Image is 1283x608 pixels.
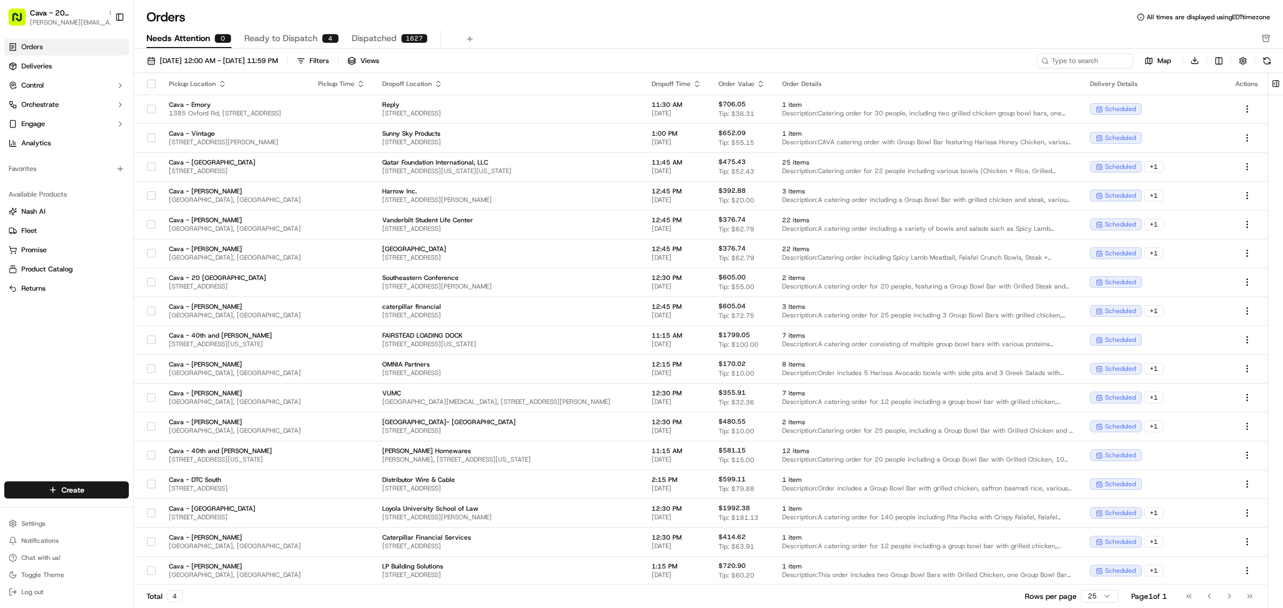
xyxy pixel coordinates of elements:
span: Description: A catering order consisting of multiple group bowl bars with various proteins (Grill... [782,340,1073,348]
button: Promise [4,241,129,259]
span: Dispatched [352,32,397,45]
span: 8 items [782,360,1073,369]
span: scheduled [1105,278,1136,286]
img: 1736555255976-a54dd68f-1ca7-489b-9aae-adbdc363a1c4 [21,166,30,175]
span: Tip: $63.91 [718,542,754,551]
div: Order Value [718,80,765,88]
button: Nash AI [4,203,129,220]
span: [STREET_ADDRESS] [169,167,301,175]
span: [PERSON_NAME] Homewares [382,447,635,455]
span: [DATE] [652,253,701,262]
span: Cava - 40th and [PERSON_NAME] [169,331,301,340]
span: [GEOGRAPHIC_DATA], [GEOGRAPHIC_DATA] [169,311,301,319]
div: 4 [322,34,339,43]
span: [PERSON_NAME][EMAIL_ADDRESS][PERSON_NAME][DOMAIN_NAME] [30,18,115,27]
span: Cava - [GEOGRAPHIC_DATA] [169,158,301,167]
span: Description: A catering order for 12 people including a group bowl bar with grilled chicken, saff... [782,542,1073,550]
span: [DATE] [652,397,701,406]
div: Order Details [782,80,1073,88]
div: Start new chat [48,102,175,113]
div: + 1 [1144,161,1164,173]
span: 2:15 PM [652,476,701,484]
span: Control [21,81,44,90]
span: Product Catalog [21,264,73,274]
span: Description: CAVA catering order with Group Bowl Bar featuring Harissa Honey Chicken, various top... [782,138,1073,146]
span: 1385 Oxford Rd, [STREET_ADDRESS] [169,109,301,118]
span: Cava - [PERSON_NAME] [169,360,301,369]
a: 💻API Documentation [86,235,176,254]
a: Nash AI [9,207,125,216]
span: Description: A catering order including a Group Bowl Bar with grilled chicken and steak, various ... [782,196,1073,204]
span: Cava - 40th and [PERSON_NAME] [169,447,301,455]
span: OMNIA Partners [382,360,635,369]
span: Fleet [21,226,37,236]
p: Welcome 👋 [11,43,195,60]
span: [GEOGRAPHIC_DATA], [GEOGRAPHIC_DATA] [169,397,301,406]
span: 2 items [782,274,1073,282]
span: Tip: $62.79 [718,225,754,233]
div: 💻 [90,240,99,248]
button: Views [343,53,384,68]
span: Vanderbilt Student Life Center [382,216,635,224]
span: scheduled [1105,509,1136,517]
span: [STREET_ADDRESS] [382,138,635,146]
span: $376.74 [718,244,746,253]
span: Tip: $72.75 [718,311,754,320]
span: Description: Catering order for 30 people, including two grilled chicken group bowl bars, one roa... [782,109,1073,118]
span: 12:30 PM [652,504,701,513]
span: $581.15 [718,446,746,455]
span: [DATE] [652,542,701,550]
span: scheduled [1105,134,1136,142]
button: Toggle Theme [4,567,129,582]
span: scheduled [1105,422,1136,431]
span: Tip: $52.43 [718,167,754,176]
a: Product Catalog [9,264,125,274]
img: 1724597045416-56b7ee45-8013-43a0-a6f9-03cb97ddad50 [22,102,42,121]
span: scheduled [1105,480,1136,488]
span: 1:15 PM [652,562,701,571]
span: [DATE] [652,455,701,464]
span: Orchestrate [21,100,59,110]
div: Dropoff Time [652,80,701,88]
button: [DATE] 12:00 AM - [DATE] 11:59 PM [142,53,283,68]
span: Returns [21,284,45,293]
span: Description: A catering order including a variety of bowls and salads such as Spicy Lamb Meatball... [782,224,1073,233]
span: 12:30 PM [652,533,701,542]
span: Deliveries [21,61,52,71]
span: Description: Order includes a Group Bowl Bar with grilled chicken, saffron basmati rice, various ... [782,484,1073,493]
span: [STREET_ADDRESS][US_STATE] [382,340,635,348]
img: Jaimie Jaretsky [11,184,28,201]
span: VUMC [382,389,635,397]
span: Description: A catering order for 140 people including Pita Packs with Crispy Falafel, Falafel Cr... [782,513,1073,521]
span: $720.90 [718,562,746,570]
span: [STREET_ADDRESS] [382,426,635,435]
div: Delivery Details [1090,80,1218,88]
div: Filters [310,56,329,66]
span: scheduled [1105,220,1136,229]
span: [STREET_ADDRESS][PERSON_NAME] [382,282,635,291]
span: Create [61,485,84,495]
span: • [89,166,92,174]
span: [STREET_ADDRESS][PERSON_NAME] [382,196,635,204]
div: Actions [1235,80,1259,88]
span: 12:45 PM [652,245,701,253]
span: [GEOGRAPHIC_DATA], [GEOGRAPHIC_DATA] [169,571,301,579]
span: [GEOGRAPHIC_DATA], [GEOGRAPHIC_DATA] [169,426,301,435]
div: + 1 [1144,392,1164,403]
span: 1 item [782,533,1073,542]
div: 📗 [11,240,19,248]
span: 11:15 AM [652,331,701,340]
span: Distributor Wire & Cable [382,476,635,484]
span: scheduled [1105,393,1136,402]
span: [DATE] [95,166,117,174]
span: 12:30 PM [652,418,701,426]
input: Got a question? Start typing here... [28,69,192,80]
span: Orders [21,42,43,52]
button: Product Catalog [4,261,129,278]
span: $706.05 [718,100,746,108]
span: Cava - [PERSON_NAME] [169,245,301,253]
span: Chat with us! [21,554,60,562]
span: scheduled [1105,162,1136,171]
span: Description: A catering order for 20 people, featuring a Group Bowl Bar with Grilled Steak and an... [782,282,1073,291]
span: [GEOGRAPHIC_DATA][MEDICAL_DATA], [STREET_ADDRESS][PERSON_NAME] [382,397,635,406]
